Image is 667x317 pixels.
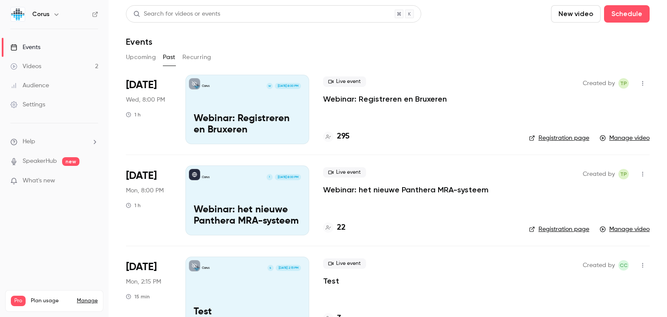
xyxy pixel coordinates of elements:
[529,225,589,234] a: Registration page
[583,78,615,89] span: Created by
[337,131,350,142] h4: 295
[267,264,274,271] div: S
[10,137,98,146] li: help-dropdown-opener
[31,297,72,304] span: Plan usage
[600,134,650,142] a: Manage video
[323,258,366,269] span: Live event
[323,76,366,87] span: Live event
[323,131,350,142] a: 295
[620,169,627,179] span: TP
[126,186,164,195] span: Mon, 8:00 PM
[323,167,366,178] span: Live event
[337,222,346,234] h4: 22
[618,169,629,179] span: Tessa Peters
[10,81,49,90] div: Audience
[275,174,300,180] span: [DATE] 8:00 PM
[194,205,301,227] p: Webinar: het nieuwe Panthera MRA-systeem
[323,185,489,195] a: Webinar: het nieuwe Panthera MRA-systeem
[529,134,589,142] a: Registration page
[185,165,309,235] a: Webinar: het nieuwe Panthera MRA-systeemCorusI[DATE] 8:00 PMWebinar: het nieuwe Panthera MRA-systeem
[323,276,339,286] a: Test
[618,78,629,89] span: Tessa Peters
[126,277,161,286] span: Mon, 2:15 PM
[126,165,172,235] div: Sep 1 Mon, 8:00 PM (Europe/Amsterdam)
[126,78,157,92] span: [DATE]
[62,157,79,166] span: new
[185,75,309,144] a: Webinar: Registreren en BruxerenCorusW[DATE] 8:00 PMWebinar: Registreren en Bruxeren
[133,10,220,19] div: Search for videos or events
[620,78,627,89] span: TP
[604,5,650,23] button: Schedule
[126,260,157,274] span: [DATE]
[126,293,150,300] div: 15 min
[583,169,615,179] span: Created by
[10,43,40,52] div: Events
[23,137,35,146] span: Help
[266,174,273,181] div: I
[10,100,45,109] div: Settings
[323,94,447,104] a: Webinar: Registreren en Bruxeren
[600,225,650,234] a: Manage video
[126,96,165,104] span: Wed, 8:00 PM
[11,7,25,21] img: Corus
[23,176,55,185] span: What's new
[583,260,615,271] span: Created by
[618,260,629,271] span: Chantal Coster
[126,75,172,144] div: Sep 3 Wed, 8:00 PM (Europe/Amsterdam)
[620,260,627,271] span: CC
[202,175,210,179] p: Corus
[163,50,175,64] button: Past
[276,265,300,271] span: [DATE] 2:15 PM
[88,177,98,185] iframe: Noticeable Trigger
[126,111,141,118] div: 1 h
[126,169,157,183] span: [DATE]
[202,266,210,270] p: Corus
[182,50,211,64] button: Recurring
[126,50,156,64] button: Upcoming
[77,297,98,304] a: Manage
[10,62,41,71] div: Videos
[11,296,26,306] span: Pro
[551,5,601,23] button: New video
[126,36,152,47] h1: Events
[23,157,57,166] a: SpeakerHub
[202,84,210,88] p: Corus
[275,83,300,89] span: [DATE] 8:00 PM
[32,10,50,19] h6: Corus
[194,113,301,136] p: Webinar: Registreren en Bruxeren
[126,202,141,209] div: 1 h
[323,222,346,234] a: 22
[266,83,273,89] div: W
